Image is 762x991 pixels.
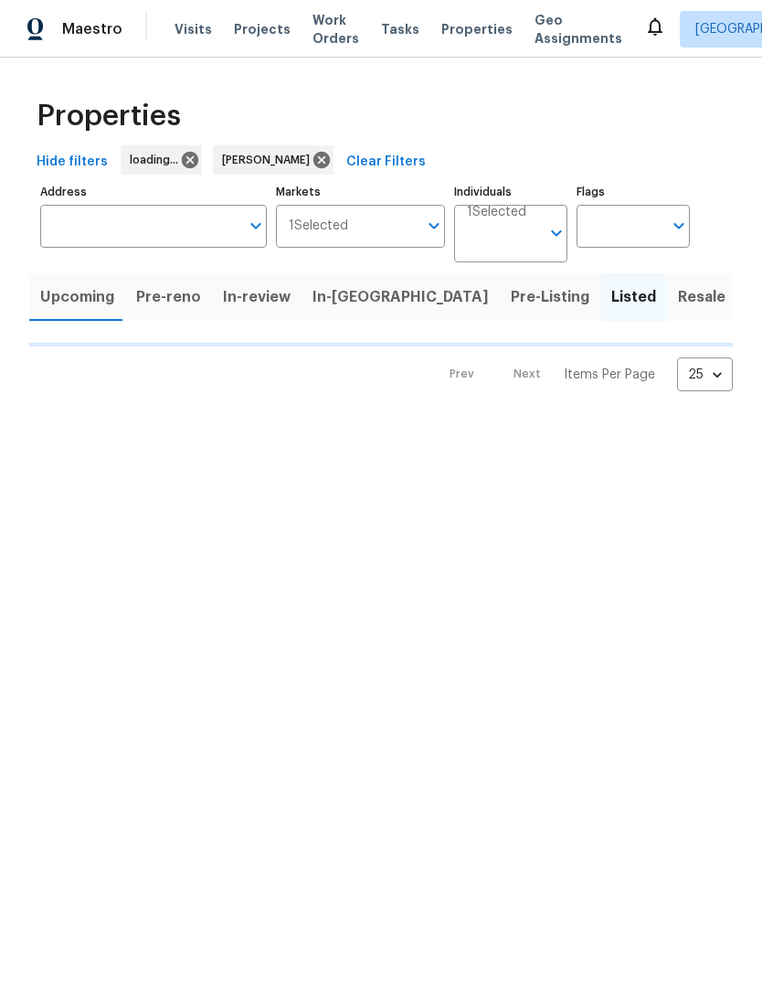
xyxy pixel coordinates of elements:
span: In-review [223,284,291,310]
span: 1 Selected [289,218,348,234]
span: Projects [234,20,291,38]
button: Open [243,213,269,239]
span: Pre-Listing [511,284,589,310]
span: Clear Filters [346,151,426,174]
button: Open [421,213,447,239]
span: Properties [37,107,181,125]
span: Work Orders [312,11,359,48]
span: 1 Selected [467,205,526,220]
span: Properties [441,20,513,38]
span: Maestro [62,20,122,38]
span: Resale [678,284,725,310]
button: Hide filters [29,145,115,179]
span: Geo Assignments [534,11,622,48]
span: Listed [611,284,656,310]
label: Address [40,186,267,197]
div: loading... [121,145,202,175]
span: Pre-reno [136,284,201,310]
button: Open [544,220,569,246]
span: Visits [175,20,212,38]
span: Hide filters [37,151,108,174]
p: Items Per Page [564,366,655,384]
span: In-[GEOGRAPHIC_DATA] [312,284,489,310]
span: [PERSON_NAME] [222,151,317,169]
button: Clear Filters [339,145,433,179]
span: Tasks [381,23,419,36]
div: 25 [677,351,733,399]
button: Open [666,213,692,239]
span: Upcoming [40,284,114,310]
span: loading... [130,151,185,169]
div: [PERSON_NAME] [213,145,333,175]
label: Markets [276,186,446,197]
label: Flags [577,186,690,197]
nav: Pagination Navigation [432,357,733,391]
label: Individuals [454,186,567,197]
